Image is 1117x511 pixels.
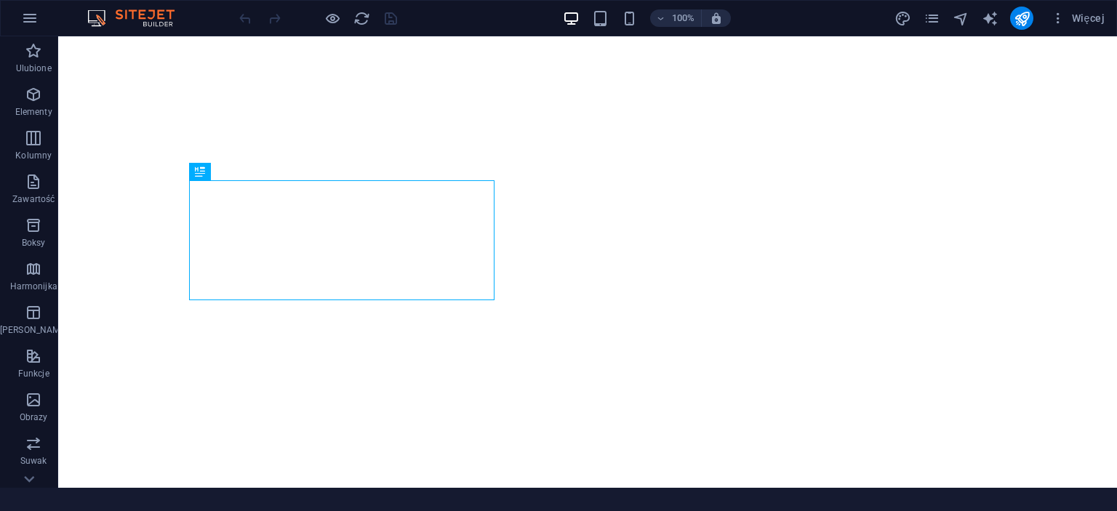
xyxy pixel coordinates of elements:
[1051,11,1105,25] span: Więcej
[15,106,52,118] p: Elementy
[952,9,969,27] button: navigator
[20,411,48,423] p: Obrazy
[20,455,47,467] p: Suwak
[1010,7,1033,30] button: publish
[953,10,969,27] i: Nawigator
[1045,7,1110,30] button: Więcej
[1014,10,1030,27] i: Opublikuj
[18,368,49,379] p: Funkcje
[10,281,57,292] p: Harmonijka
[923,9,940,27] button: pages
[15,150,52,161] p: Kolumny
[710,12,723,25] i: Po zmianie rozmiaru automatycznie dostosowuje poziom powiększenia do wybranego urządzenia.
[324,9,341,27] button: Kliknij tutaj, aby wyjść z trybu podglądu i kontynuować edycję
[12,193,55,205] p: Zawartość
[981,9,998,27] button: text_generator
[353,10,370,27] i: Przeładuj stronę
[894,9,911,27] button: design
[924,10,940,27] i: Strony (Ctrl+Alt+S)
[982,10,998,27] i: AI Writer
[84,9,193,27] img: Editor Logo
[353,9,370,27] button: reload
[22,237,46,249] p: Boksy
[894,10,911,27] i: Projekt (Ctrl+Alt+Y)
[16,63,52,74] p: Ulubione
[672,9,695,27] h6: 100%
[650,9,702,27] button: 100%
